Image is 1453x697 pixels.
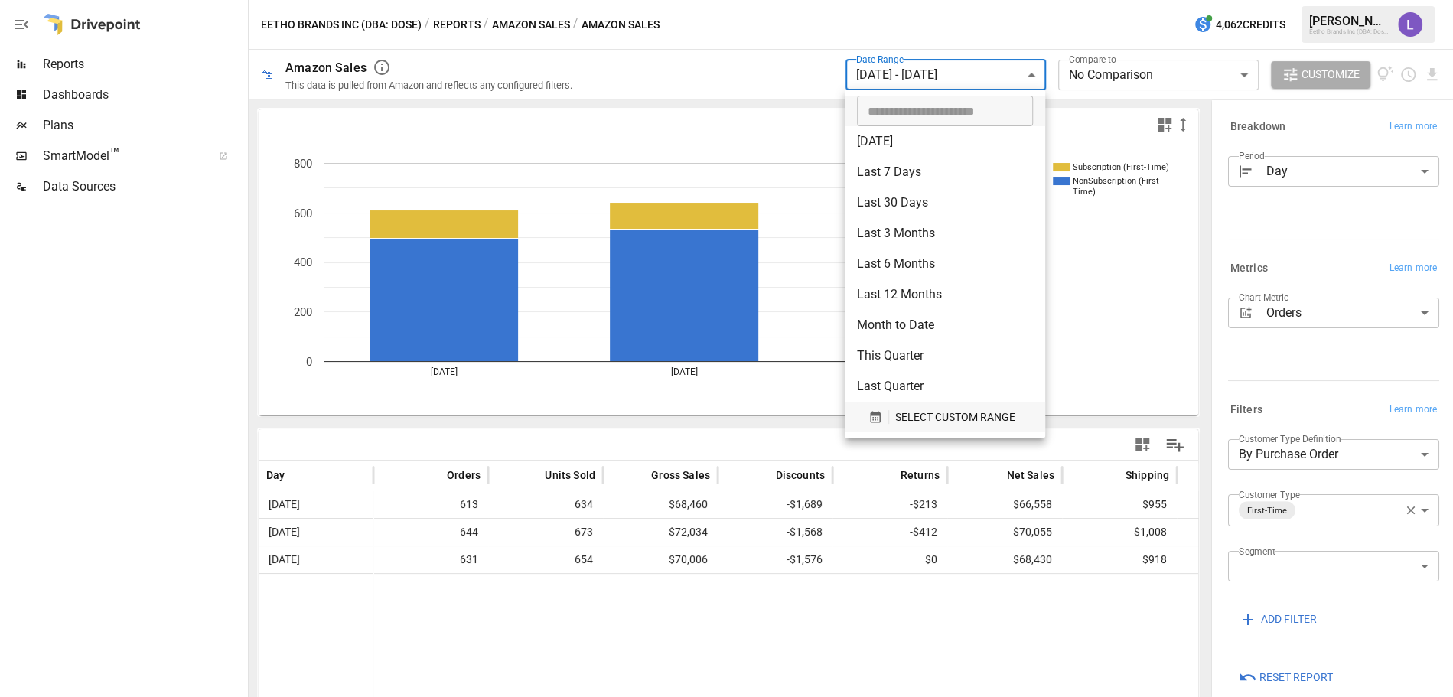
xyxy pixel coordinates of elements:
li: Last 12 Months [845,279,1045,310]
li: Month to Date [845,310,1045,340]
button: SELECT CUSTOM RANGE [857,402,1033,432]
li: Last 7 Days [845,157,1045,187]
li: Last Quarter [845,371,1045,402]
span: SELECT CUSTOM RANGE [895,408,1015,427]
li: This Quarter [845,340,1045,371]
li: [DATE] [845,126,1045,157]
li: Last 6 Months [845,249,1045,279]
li: Last 30 Days [845,187,1045,218]
li: Last 3 Months [845,218,1045,249]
